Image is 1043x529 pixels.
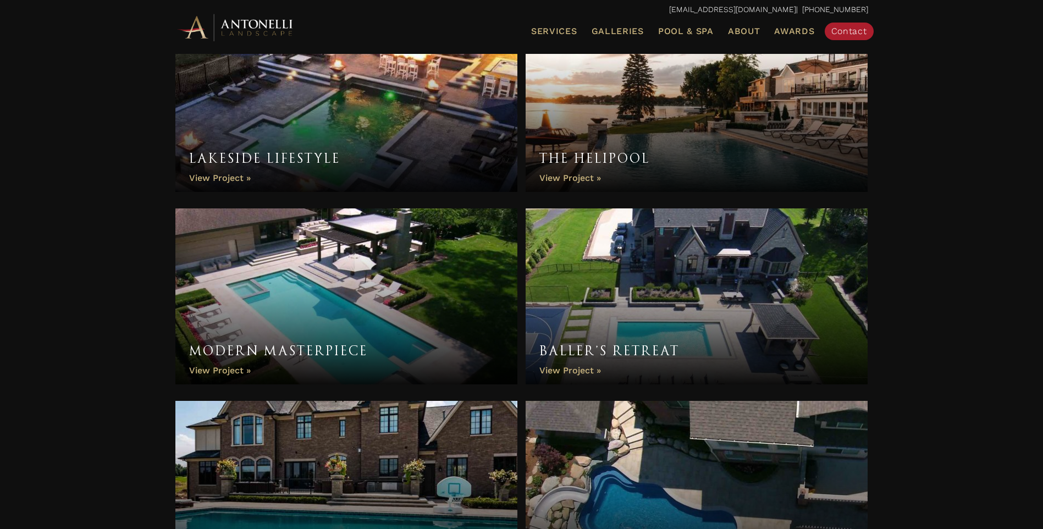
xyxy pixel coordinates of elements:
a: Awards [770,24,819,38]
span: About [728,27,760,36]
a: Services [527,24,582,38]
span: Awards [774,26,814,36]
span: Services [531,27,577,36]
a: Galleries [587,24,648,38]
a: Pool & Spa [654,24,718,38]
a: [EMAIL_ADDRESS][DOMAIN_NAME] [669,5,796,14]
p: | [PHONE_NUMBER] [175,3,868,17]
span: Pool & Spa [658,26,714,36]
img: Antonelli Horizontal Logo [175,12,296,42]
span: Contact [831,26,867,36]
a: About [724,24,765,38]
span: Galleries [592,26,644,36]
a: Contact [825,23,874,40]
